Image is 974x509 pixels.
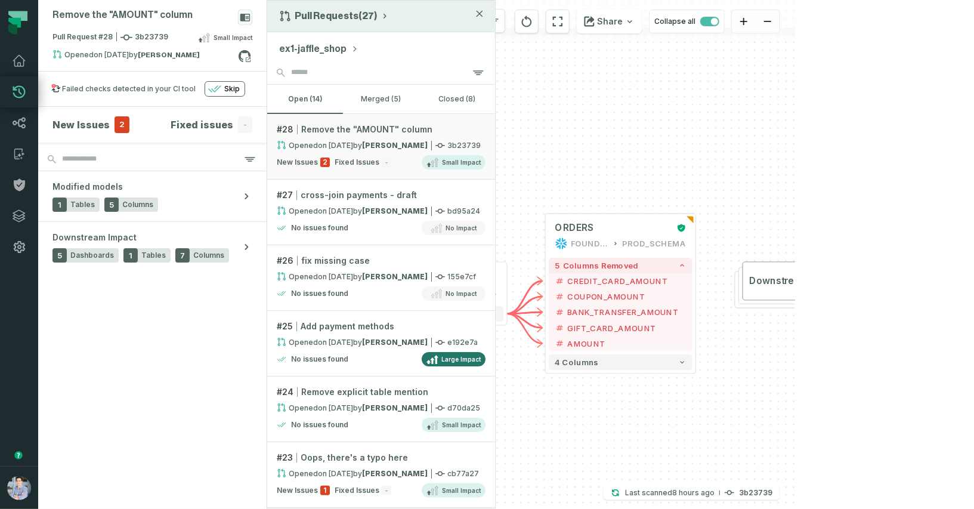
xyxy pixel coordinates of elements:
div: Opened by [277,272,428,282]
span: Remove explicit table mention [301,386,428,398]
span: 5 [104,198,119,212]
span: 2 [115,116,129,133]
h4: New Issues [52,118,110,132]
span: 2 [320,158,330,167]
span: 7 [175,248,190,263]
g: Edge from c8867c613c347eb7857e509391c84b7d to 0dd85c77dd217d0afb16c7d4fb3eff19 [507,314,543,344]
span: Add payment methods [301,320,394,332]
button: Share [577,10,642,33]
h4: No issues found [291,420,348,430]
div: Failed checks detected in your CI tool [62,84,196,94]
g: Edge from c8867c613c347eb7857e509391c84b7d to 0dd85c77dd217d0afb16c7d4fb3eff19 [507,297,543,314]
g: Edge from c8867c613c347eb7857e509391c84b7d to 0dd85c77dd217d0afb16c7d4fb3eff19 [507,281,543,314]
relative-time: Mar 10, 2025, 11:00 PM GMT+2 [94,50,129,59]
button: zoom out [756,10,780,33]
relative-time: Jan 3, 2025, 10:55 PM GMT+2 [318,469,353,478]
relative-time: Jan 3, 2025, 11:03 PM GMT+2 [318,403,353,412]
span: decimal [555,292,565,301]
span: 1 [123,248,138,263]
div: Opened by [277,337,428,347]
span: Columns [122,200,153,209]
div: PROD_SCHEMA [434,286,497,298]
a: #23Oops, there's a typo hereOpened[DATE] 10:55:41 PMby[PERSON_NAME]cb77a27New Issues1Fixed Issues... [267,442,495,508]
div: Remove the "AMOUNT" column [52,10,193,21]
button: closed (8) [419,85,495,113]
span: Large Impact [442,354,481,364]
button: COUPON_AMOUNT [549,289,692,304]
g: Edge from c8867c613c347eb7857e509391c84b7d to 0dd85c77dd217d0afb16c7d4fb3eff19 [507,314,543,328]
div: e192e7a [277,337,486,347]
span: cross-join payments - draft [301,189,417,201]
span: 4 columns [555,357,598,367]
span: 5 columns removed [555,261,639,270]
div: d70da25 [277,403,486,413]
span: - [382,486,391,495]
span: decimal [555,307,565,317]
div: Certified [673,223,686,233]
span: Remove the "AMOUNT" column [301,124,432,135]
relative-time: Sep 30, 2025, 12:23 PM GMT+3 [672,488,715,497]
relative-time: Mar 10, 2025, 11:00 PM GMT+2 [318,141,353,150]
button: zoom in [732,10,756,33]
span: decimal [555,339,565,348]
span: 5 [52,248,67,263]
strong: Omri Ildis (flow3d) [362,272,428,281]
div: cb77a27 [277,468,486,479]
span: Oops, there's a typo here [301,452,408,464]
p: Last scanned [625,487,715,499]
a: View on github [237,48,252,64]
div: # 23 [277,452,486,464]
button: Downstream Impact [743,261,892,300]
div: bd95a24 [277,206,486,216]
span: - [382,158,391,167]
button: ex1-jaffle_shop [279,42,358,56]
span: decimal [555,276,565,286]
span: CREDIT_CARD_AMOUNT [568,275,687,287]
a: #24Remove explicit table mentionOpened[DATE] 11:03:02 PMby[PERSON_NAME]d70da25No issues foundSmal... [267,377,495,442]
button: Modified models1Tables5Columns [38,171,267,221]
a: #26fix missing caseOpened[DATE] 5:37:28 PMby[PERSON_NAME]155e7cfNo issues foundNo Impact [267,245,495,311]
h4: No issues found [291,289,348,298]
div: Opened by [277,403,428,413]
h4: No issues found [291,223,348,233]
span: Modified models [52,181,123,193]
button: BANK_TRANSFER_AMOUNT [549,304,692,320]
div: Opened by [277,468,428,479]
div: # 25 [277,320,486,332]
strong: Omri Ildis (flow3d) [362,338,428,347]
span: 1 [52,198,67,212]
div: # 24 [277,386,486,398]
img: avatar of Alon Nafta [7,476,31,500]
button: Skip [205,81,245,97]
div: PROD_SCHEMA [622,237,686,250]
strong: Barak Fargoun (fargoun) [362,141,428,150]
span: Small Impact [214,33,252,42]
strong: Omri Ildis (flow3d) [362,206,428,215]
button: Last scanned[DATE] 12:23:50 PM3b23739 [604,486,780,500]
div: FOUNDATIONAL_DB [571,237,609,250]
button: Collapse all [649,10,725,33]
h4: No issues found [291,354,348,364]
span: Small Impact [442,158,481,167]
span: AMOUNT [568,338,687,350]
span: Pull Request #28 3b23739 [52,32,168,44]
span: Downstream Impact [749,275,842,288]
span: 1 [320,486,330,495]
span: Small Impact [442,486,481,495]
a: #28Remove the "AMOUNT" columnOpened[DATE] 11:00:25 PMby[PERSON_NAME]3b23739New Issues2Fixed Issue... [267,114,495,180]
span: Tables [70,200,95,209]
span: New Issues [277,158,318,167]
div: 3b23739 [277,140,486,150]
span: GIFT_CARD_AMOUNT [568,322,687,334]
relative-time: Jan 3, 2025, 11:15 PM GMT+2 [318,338,353,347]
h4: 3b23739 [739,489,772,496]
a: #27cross-join payments - draftOpened[DATE] 5:49:33 PMby[PERSON_NAME]bd95a24No issues foundNo Impact [267,180,495,245]
button: Pull Requests(27) [279,10,389,22]
div: Opened by [52,50,238,64]
div: Opened by [277,140,428,150]
span: - [238,116,252,133]
span: No Impact [446,289,477,298]
span: BANK_TRANSFER_AMOUNT [568,306,687,318]
div: # 27 [277,189,486,201]
button: CREDIT_CARD_AMOUNT [549,273,692,289]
